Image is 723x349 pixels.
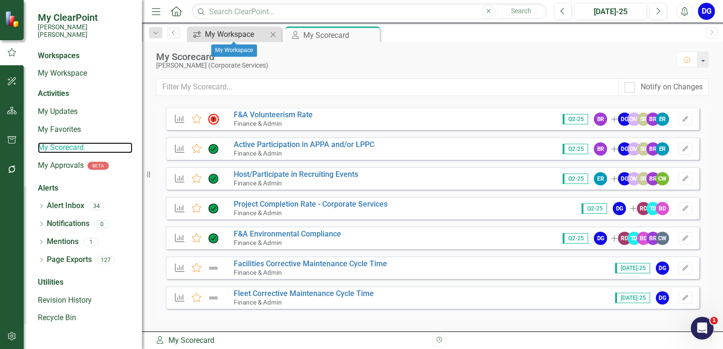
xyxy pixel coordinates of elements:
[656,262,669,275] div: DG
[192,3,547,20] input: Search ClearPoint...
[211,44,257,57] div: My Workspace
[207,173,220,184] img: On Target
[656,113,669,126] div: ER
[97,256,115,264] div: 127
[497,5,545,18] button: Search
[207,113,220,125] img: Not Meeting Target
[38,160,84,171] a: My Approvals
[205,28,267,40] div: My Workspace
[615,293,650,303] span: [DATE]-25
[563,114,588,124] span: Q2-25
[303,29,378,41] div: My Scorecard
[5,11,21,27] img: ClearPoint Strategy
[207,262,220,274] img: Not Defined
[691,317,714,340] iframe: Intercom live chat
[618,232,631,245] div: RD
[618,113,631,126] div: DG
[594,142,607,156] div: BR
[234,259,387,268] a: Facilities Corrective Maintenance Cycle Time
[656,142,669,156] div: ER
[627,172,641,185] div: DM
[637,232,650,245] div: BD
[234,170,358,179] a: Host/Participate in Recruiting Events
[38,23,132,39] small: [PERSON_NAME] [PERSON_NAME]
[89,202,104,210] div: 34
[656,291,669,305] div: DG
[38,142,132,153] a: My Scorecard
[511,7,531,15] span: Search
[618,172,631,185] div: DG
[563,233,588,244] span: Q2-25
[646,232,660,245] div: BR
[637,142,650,156] div: SR
[38,313,132,323] a: Recycle Bin
[698,3,715,20] button: DG
[234,289,374,298] a: Fleet Corrective Maintenance Cycle Time
[646,113,660,126] div: BR
[563,144,588,154] span: Q2-25
[94,220,109,228] div: 0
[637,113,650,126] div: SR
[615,263,650,273] span: [DATE]-25
[710,317,718,324] span: 1
[83,238,98,246] div: 1
[88,162,109,170] div: BETA
[641,82,703,93] div: Notify on Changes
[38,12,132,23] span: My ClearPoint
[234,179,282,187] small: Finance & Admin
[156,52,667,62] div: My Scorecard
[38,124,132,135] a: My Favorites
[594,232,607,245] div: DG
[38,51,79,61] div: Workspaces
[38,183,132,194] div: Alerts
[574,3,647,20] button: [DATE]-25
[613,202,626,215] div: DG
[207,203,220,214] img: On Target
[563,174,588,184] span: Q2-25
[207,233,220,244] img: On Target
[234,200,388,209] a: Project Completion Rate - Corporate Services
[156,62,667,69] div: [PERSON_NAME] (Corporate Services)
[189,28,267,40] a: My Workspace
[47,254,92,265] a: Page Exports
[47,201,84,211] a: Alert Inbox
[646,142,660,156] div: BR
[594,172,607,185] div: ER
[627,113,641,126] div: DM
[234,140,374,149] a: Active Participation in APPA and/or LPPC
[156,79,619,96] input: Filter My Scorecard...
[47,236,79,247] a: Mentions
[656,202,669,215] div: BD
[234,120,282,127] small: Finance & Admin
[618,142,631,156] div: DG
[38,277,132,288] div: Utilities
[207,292,220,304] img: Not Defined
[47,218,89,229] a: Notifications
[582,203,607,214] span: Q2-25
[234,110,313,119] a: F&A Volunteerism Rate
[207,143,220,155] img: On Target
[234,149,282,157] small: Finance & Admin
[234,209,282,217] small: Finance & Admin
[637,172,650,185] div: SR
[38,68,132,79] a: My Workspace
[234,269,282,276] small: Finance & Admin
[38,106,132,117] a: My Updates
[656,172,669,185] div: CW
[234,298,282,306] small: Finance & Admin
[646,172,660,185] div: BR
[234,239,282,246] small: Finance & Admin
[594,113,607,126] div: BR
[637,202,650,215] div: RD
[646,202,660,215] div: TD
[656,232,669,245] div: CW
[155,335,425,346] div: My Scorecard
[578,6,644,17] div: [DATE]-25
[234,229,341,238] a: F&A Environmental Compliance
[627,142,641,156] div: DM
[627,232,641,245] div: TD
[38,88,132,99] div: Activities
[38,295,132,306] a: Revision History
